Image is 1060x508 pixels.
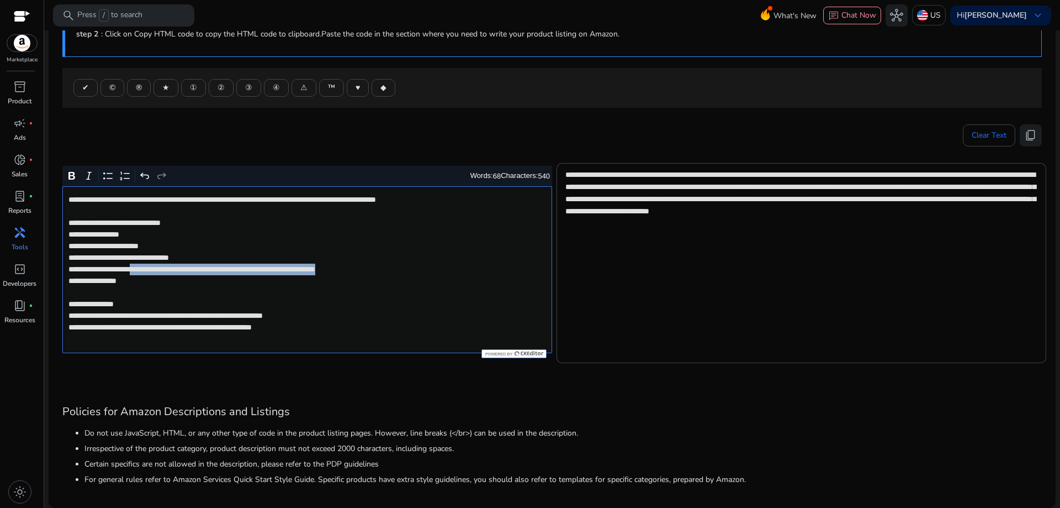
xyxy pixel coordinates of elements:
[823,7,881,24] button: chatChat Now
[470,169,550,183] div: Words: Characters:
[84,458,1042,470] li: Certain specifics are not allowed in the description, please refer to the PDP guidelines
[13,80,26,93] span: inventory_2
[7,35,37,51] img: amazon.svg
[12,169,28,179] p: Sales
[347,79,369,97] button: ♥
[1024,129,1037,142] span: content_copy
[13,153,26,166] span: donut_small
[319,79,344,97] button: ™
[209,79,234,97] button: ②
[963,124,1015,146] button: Clear Text
[264,79,289,97] button: ④
[356,82,360,93] span: ♥
[76,29,98,39] b: step 2
[930,6,941,25] p: US
[828,11,839,22] span: chat
[14,133,26,143] p: Ads
[964,10,1027,20] b: [PERSON_NAME]
[84,427,1042,439] li: Do not use JavaScript, HTML, or any other type of code in the product listing pages. However, lin...
[236,79,261,97] button: ③
[886,4,908,27] button: hub
[218,82,225,93] span: ②
[773,6,817,25] span: What's New
[4,315,35,325] p: Resources
[190,82,197,93] span: ①
[957,12,1027,19] p: Hi
[181,79,206,97] button: ①
[841,10,876,20] span: Chat Now
[29,194,33,198] span: fiber_manual_record
[162,82,169,93] span: ★
[99,9,109,22] span: /
[493,172,501,180] label: 68
[8,96,31,106] p: Product
[13,117,26,130] span: campaign
[76,28,1030,40] p: : Click on Copy HTML code to copy the HTML code to clipboard.Paste the code in the section where ...
[972,124,1006,146] span: Clear Text
[62,9,75,22] span: search
[29,303,33,308] span: fiber_manual_record
[77,9,142,22] p: Press to search
[136,82,142,93] span: ®
[109,82,115,93] span: ©
[100,79,124,97] button: ©
[127,79,151,97] button: ®
[380,82,386,93] span: ◆
[62,405,1042,418] h3: Policies for Amazon Descriptions and Listings
[291,79,316,97] button: ⚠
[84,474,1042,485] li: For general rules refer to Amazon Services Quick Start Style Guide. Specific products have extra ...
[890,9,903,22] span: hub
[13,485,26,499] span: light_mode
[62,186,552,353] div: Rich Text Editor. Editing area: main. Press Alt+0 for help.
[538,172,550,180] label: 540
[13,226,26,239] span: handyman
[328,82,335,93] span: ™
[82,82,89,93] span: ✔
[29,158,33,162] span: fiber_manual_record
[1031,9,1045,22] span: keyboard_arrow_down
[484,352,512,357] span: Powered by
[62,166,552,187] div: Editor toolbar
[3,279,36,289] p: Developers
[12,242,28,252] p: Tools
[153,79,178,97] button: ★
[372,79,395,97] button: ◆
[917,10,928,21] img: us.svg
[1020,124,1042,146] button: content_copy
[8,206,31,216] p: Reports
[13,190,26,203] span: lab_profile
[13,263,26,276] span: code_blocks
[7,56,38,64] p: Marketplace
[245,82,252,93] span: ③
[73,79,98,97] button: ✔
[13,299,26,312] span: book_4
[273,82,280,93] span: ④
[300,82,308,93] span: ⚠
[84,443,1042,454] li: Irrespective of the product category, product description must not exceed 2000 characters, includ...
[29,121,33,125] span: fiber_manual_record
